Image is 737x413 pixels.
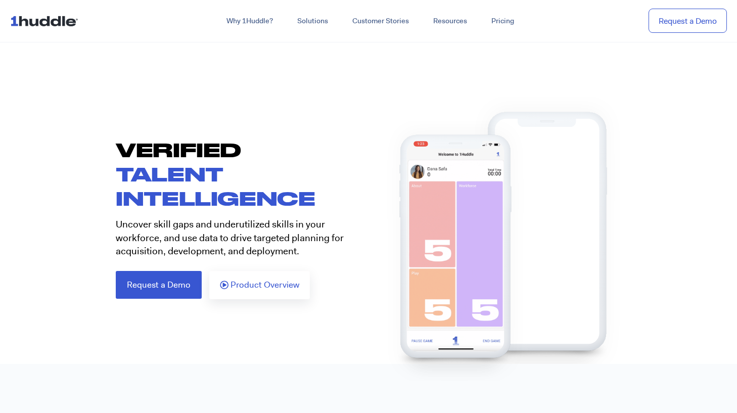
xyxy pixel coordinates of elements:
a: Customer Stories [340,12,421,30]
span: TALENT INTELLIGENCE [116,162,315,209]
a: Request a Demo [116,271,202,299]
a: Pricing [479,12,526,30]
a: Why 1Huddle? [214,12,285,30]
a: Product Overview [209,271,310,299]
a: Resources [421,12,479,30]
a: Request a Demo [649,9,727,33]
span: Product Overview [231,281,299,290]
a: Solutions [285,12,340,30]
span: Request a Demo [127,281,191,289]
img: ... [10,11,82,30]
p: Uncover skill gaps and underutilized skills in your workforce, and use data to drive targeted pla... [116,218,361,258]
h1: VERIFIED [116,137,369,210]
